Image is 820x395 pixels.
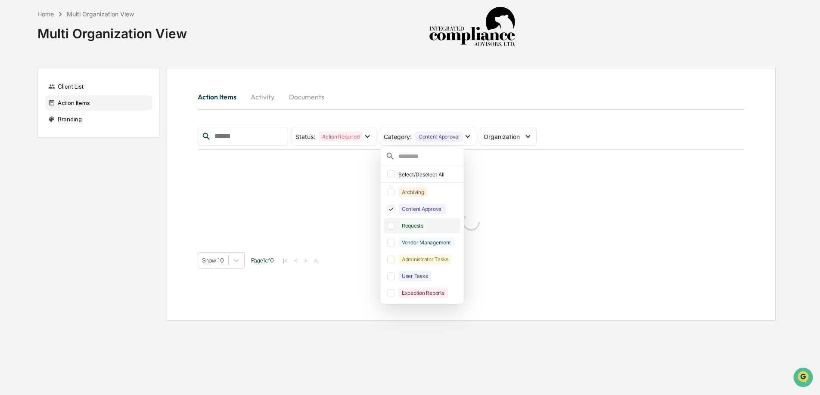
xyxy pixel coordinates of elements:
button: Start new chat [146,68,157,79]
div: Vendor Management [398,238,454,247]
div: Content Approval [415,132,463,142]
button: > [301,257,310,264]
div: Action Required [319,132,363,142]
button: Documents [282,86,331,107]
div: 🔎 [9,126,16,133]
div: Select/Deselect All [398,171,459,178]
div: Multi Organization View [37,19,187,41]
span: Data Lookup [17,125,54,133]
div: 🗄️ [62,109,69,116]
button: < [292,257,300,264]
div: Archiving [398,187,428,197]
div: User Tasks [398,271,432,281]
div: Administrator Tasks [398,254,452,264]
div: Exception Reports [398,288,448,298]
p: How can we help? [9,18,157,32]
div: 🖐️ [9,109,16,116]
div: Action Items [45,95,152,111]
iframe: Open customer support [792,367,816,390]
span: Status : [295,133,315,140]
button: Action Items [198,86,243,107]
span: Attestations [71,108,107,117]
div: Client List [45,79,152,94]
div: activity tabs [198,86,745,107]
img: 1746055101610-c473b297-6a78-478c-a979-82029cc54cd1 [9,66,24,81]
div: Requests [398,221,427,231]
span: Category : [384,133,412,140]
button: Activity [243,86,282,107]
span: Organization [484,133,520,140]
div: Start new chat [29,66,141,74]
a: Powered byPylon [61,145,104,152]
div: We're available if you need us! [29,74,109,81]
a: 🖐️Preclearance [5,105,59,120]
div: Branding [45,111,152,127]
div: Content Approval [398,204,446,214]
img: Integrated Compliance Advisors [429,7,515,47]
button: >| [311,257,321,264]
div: Multi Organization View [67,10,134,18]
span: Pylon [86,146,104,152]
span: Preclearance [17,108,56,117]
a: 🗄️Attestations [59,105,110,120]
div: Home [37,10,54,18]
a: 🔎Data Lookup [5,121,58,137]
span: Page 1 of 0 [251,257,274,264]
button: |< [280,257,290,264]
